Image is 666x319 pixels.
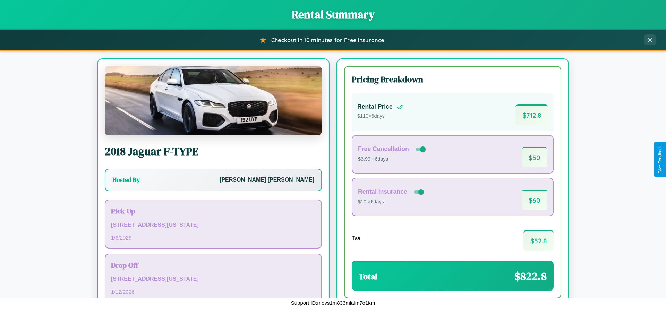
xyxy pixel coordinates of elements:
[271,36,384,43] span: Checkout in 10 minutes for Free Insurance
[111,206,316,216] h3: Pick Up
[105,66,322,135] img: Jaguar F-TYPE
[111,220,316,230] p: [STREET_ADDRESS][US_STATE]
[357,103,393,110] h4: Rental Price
[105,144,322,159] h2: 2018 Jaguar F-TYPE
[7,7,659,22] h1: Rental Summary
[291,298,375,308] p: Support ID: mevs1m833mlalm7o1km
[514,269,547,284] span: $ 822.8
[111,260,316,270] h3: Drop Off
[358,188,407,195] h4: Rental Insurance
[112,176,140,184] h3: Hosted By
[523,230,554,251] span: $ 52.8
[111,287,316,296] p: 1 / 12 / 2026
[111,233,316,242] p: 1 / 6 / 2026
[515,104,548,125] span: $ 712.8
[522,190,547,210] span: $ 60
[522,147,547,167] span: $ 50
[220,175,314,185] p: [PERSON_NAME] [PERSON_NAME]
[359,271,377,282] h3: Total
[111,274,316,284] p: [STREET_ADDRESS][US_STATE]
[358,145,409,153] h4: Free Cancellation
[358,198,425,207] p: $10 × 6 days
[352,235,360,241] h4: Tax
[358,155,427,164] p: $3.99 × 6 days
[658,145,663,174] div: Give Feedback
[352,74,554,85] h3: Pricing Breakdown
[357,112,404,121] p: $ 110 × 6 days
